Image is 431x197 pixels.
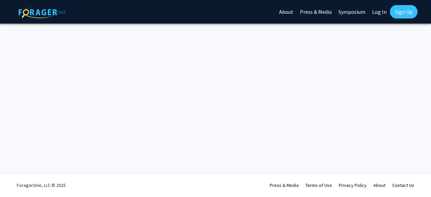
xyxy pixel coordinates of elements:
a: Privacy Policy [339,182,367,188]
a: Contact Us [392,182,414,188]
a: Press & Media [270,182,299,188]
a: Sign Up [390,5,418,19]
a: Terms of Use [305,182,332,188]
div: ForagerOne, LLC © 2025 [17,173,66,197]
a: About [373,182,386,188]
img: ForagerOne Logo [19,6,66,18]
